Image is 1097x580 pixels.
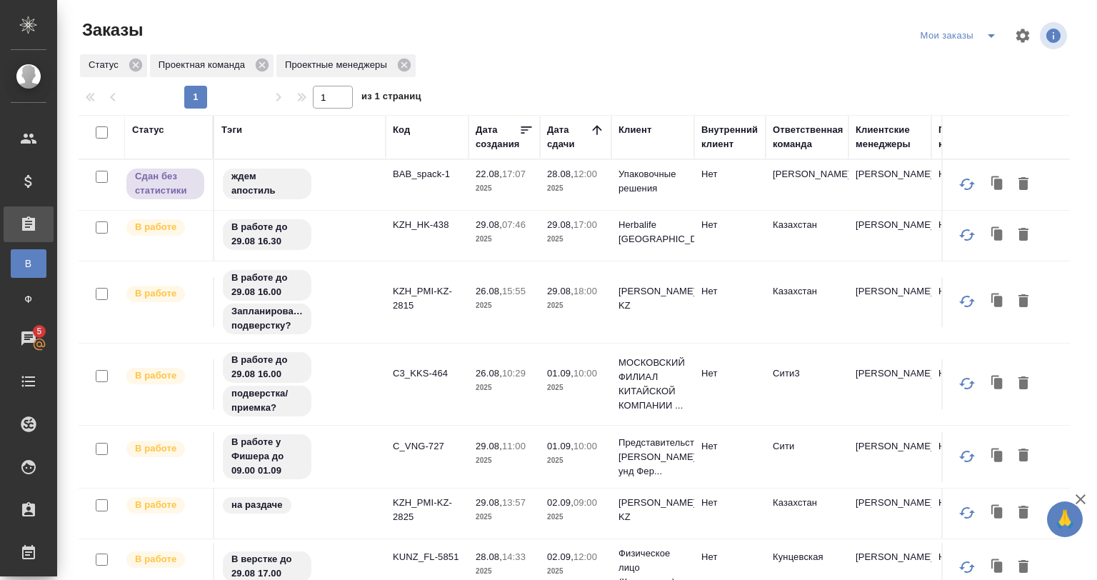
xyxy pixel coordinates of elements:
[931,432,1014,482] td: Юридический
[701,284,758,299] p: Нет
[476,232,533,246] p: 2025
[11,249,46,278] a: В
[618,218,687,246] p: Herbalife [GEOGRAPHIC_DATA]
[393,123,410,137] div: Код
[476,368,502,379] p: 26.08,
[502,169,526,179] p: 17:07
[547,510,604,524] p: 2025
[28,324,50,339] span: 5
[547,299,604,313] p: 2025
[125,439,206,459] div: Выставляет ПМ после принятия заказа от КМа
[848,359,931,409] td: [PERSON_NAME]
[573,286,597,296] p: 18:00
[135,169,196,198] p: Сдан без статистики
[125,550,206,569] div: Выставляет ПМ после принятия заказа от КМа
[476,181,533,196] p: 2025
[476,169,502,179] p: 22.08,
[573,551,597,562] p: 12:00
[476,510,533,524] p: 2025
[950,366,984,401] button: Обновить
[1040,22,1070,49] span: Посмотреть информацию
[393,439,461,454] p: C_VNG-727
[18,256,39,271] span: В
[79,19,143,41] span: Заказы
[1011,499,1036,526] button: Удалить
[4,321,54,356] a: 5
[231,271,303,299] p: В работе до 29.08 16.00
[547,454,604,468] p: 2025
[221,218,379,251] div: В работе до 29.08 16.30
[547,181,604,196] p: 2025
[393,366,461,381] p: C3_KKS-464
[950,439,984,474] button: Обновить
[547,169,573,179] p: 28.08,
[502,286,526,296] p: 15:55
[231,498,283,512] p: на раздаче
[950,218,984,252] button: Обновить
[618,167,687,196] p: Упаковочные решения
[547,123,590,151] div: Дата сдачи
[766,211,848,261] td: Казахстан
[618,496,687,524] p: [PERSON_NAME] KZ
[701,496,758,510] p: Нет
[848,211,931,261] td: [PERSON_NAME]
[766,432,848,482] td: Сити
[618,284,687,313] p: [PERSON_NAME] KZ
[11,285,46,314] a: Ф
[1006,19,1040,53] span: Настроить таблицу
[848,160,931,210] td: [PERSON_NAME]
[476,123,519,151] div: Дата создания
[221,269,379,336] div: В работе до 29.08 16.00, Запланировать подверстку?
[18,292,39,306] span: Ф
[476,551,502,562] p: 28.08,
[476,299,533,313] p: 2025
[159,58,250,72] p: Проектная команда
[135,441,176,456] p: В работе
[132,123,164,137] div: Статус
[1011,288,1036,315] button: Удалить
[701,167,758,181] p: Нет
[573,219,597,230] p: 17:00
[135,498,176,512] p: В работе
[701,439,758,454] p: Нет
[361,88,421,109] span: из 1 страниц
[1011,221,1036,249] button: Удалить
[221,167,379,201] div: ждем апостиль
[476,497,502,508] p: 29.08,
[276,54,416,77] div: Проектные менеджеры
[476,454,533,468] p: 2025
[547,286,573,296] p: 29.08,
[135,286,176,301] p: В работе
[1011,171,1036,198] button: Удалить
[1011,370,1036,397] button: Удалить
[135,369,176,383] p: В работе
[547,219,573,230] p: 29.08,
[135,220,176,234] p: В работе
[231,169,303,198] p: ждем апостиль
[848,489,931,539] td: [PERSON_NAME]
[231,386,303,415] p: подверстка/приемка?
[502,219,526,230] p: 07:46
[89,58,124,72] p: Статус
[547,441,573,451] p: 01.09,
[618,436,687,479] p: Представительство [PERSON_NAME] унд Фер...
[221,123,242,137] div: Тэги
[984,171,1011,198] button: Клонировать
[931,489,1014,539] td: Юридический
[221,433,379,481] div: В работе у Фишера до 09.00 01.09
[766,160,848,210] td: [PERSON_NAME]
[547,564,604,579] p: 2025
[393,550,461,564] p: KUNZ_FL-5851
[476,441,502,451] p: 29.08,
[573,368,597,379] p: 10:00
[984,443,1011,470] button: Клонировать
[476,219,502,230] p: 29.08,
[231,304,303,333] p: Запланировать подверстку?
[393,284,461,313] p: KZH_PMI-KZ-2815
[285,58,392,72] p: Проектные менеджеры
[502,441,526,451] p: 11:00
[984,370,1011,397] button: Клонировать
[135,552,176,566] p: В работе
[502,551,526,562] p: 14:33
[125,284,206,304] div: Выставляет ПМ после принятия заказа от КМа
